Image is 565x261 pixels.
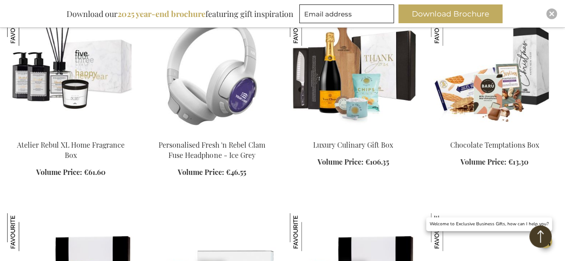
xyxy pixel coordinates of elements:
[460,157,528,167] a: Volume Price: €13.30
[178,167,224,177] span: Volume Price:
[313,140,393,149] a: Luxury Culinary Gift Box
[178,167,246,178] a: Volume Price: €46.55
[36,167,82,177] span: Volume Price:
[431,8,558,133] img: Chocolate Temptations Box
[365,157,389,166] span: €106.35
[7,8,134,133] img: Atelier Rebul XL Home Fragrance Box
[431,128,558,137] a: Chocolate Temptations Box Chocolate Temptations Box
[450,140,539,149] a: Chocolate Temptations Box
[299,4,397,26] form: marketing offers and promotions
[431,213,469,251] img: Baltimore Bike Travel Set
[299,4,394,23] input: Email address
[148,128,275,137] a: Personalised Fresh 'n Rebel Clam Fuse Headphone - Ice Grey
[290,128,417,137] a: Luxury Culinary Gift Box Luxury Culinary Gift Box
[159,140,265,160] a: Personalised Fresh 'n Rebel Clam Fuse Headphone - Ice Grey
[290,8,417,133] img: Luxury Culinary Gift Box
[17,140,125,160] a: Atelier Rebul XL Home Fragrance Box
[117,8,205,19] b: 2025 year-end brochure
[398,4,502,23] button: Download Brochure
[318,157,389,167] a: Volume Price: €106.35
[7,213,45,251] img: Deluxe Gourmet Box
[7,128,134,137] a: Atelier Rebul XL Home Fragrance Box Atelier Rebul XL Home Fragrance Box
[36,167,105,178] a: Volume Price: €61.60
[460,157,506,166] span: Volume Price:
[549,11,554,17] img: Close
[63,4,297,23] div: Download our featuring gift inspiration
[226,167,246,177] span: €46.55
[318,157,364,166] span: Volume Price:
[546,8,557,19] div: Close
[290,213,328,251] img: Prestige Gourmet Box
[148,8,275,133] img: Personalised Fresh 'n Rebel Clam Fuse Headphone - Ice Grey
[508,157,528,166] span: €13.30
[84,167,105,177] span: €61.60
